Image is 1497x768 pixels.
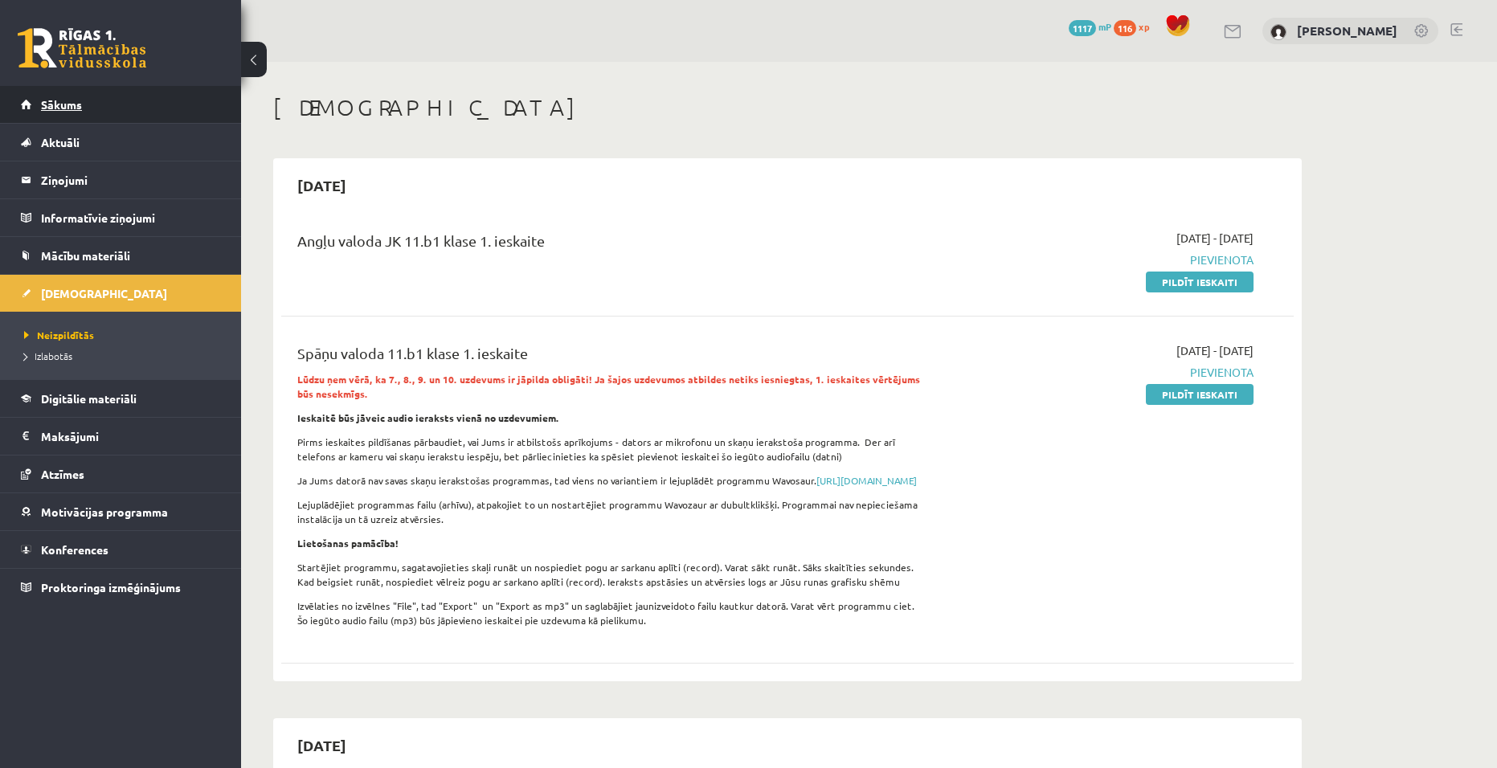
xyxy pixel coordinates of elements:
a: Motivācijas programma [21,493,221,530]
span: Konferences [41,542,108,557]
a: Sākums [21,86,221,123]
a: [PERSON_NAME] [1297,22,1397,39]
p: Startējiet programmu, sagatavojieties skaļi runāt un nospiediet pogu ar sarkanu aplīti (record). ... [297,560,926,589]
strong: Lietošanas pamācība! [297,537,399,549]
span: Digitālie materiāli [41,391,137,406]
span: Motivācijas programma [41,505,168,519]
legend: Informatīvie ziņojumi [41,199,221,236]
div: Angļu valoda JK 11.b1 klase 1. ieskaite [297,230,926,259]
a: 116 xp [1114,20,1157,33]
p: Pirms ieskaites pildīšanas pārbaudiet, vai Jums ir atbilstošs aprīkojums - dators ar mikrofonu un... [297,435,926,464]
a: Maksājumi [21,418,221,455]
legend: Ziņojumi [41,161,221,198]
span: Neizpildītās [24,329,94,341]
span: [DATE] - [DATE] [1176,342,1254,359]
span: Proktoringa izmēģinājums [41,580,181,594]
a: [DEMOGRAPHIC_DATA] [21,275,221,312]
a: 1117 mP [1069,20,1111,33]
span: 116 [1114,20,1136,36]
a: Izlabotās [24,349,225,363]
a: Konferences [21,531,221,568]
span: 1117 [1069,20,1096,36]
span: [DATE] - [DATE] [1176,230,1254,247]
a: Proktoringa izmēģinājums [21,569,221,606]
a: Aktuāli [21,124,221,161]
a: Ziņojumi [21,161,221,198]
p: Ja Jums datorā nav savas skaņu ierakstošas programmas, tad viens no variantiem ir lejuplādēt prog... [297,473,926,488]
a: [URL][DOMAIN_NAME] [816,474,917,487]
span: mP [1098,20,1111,33]
span: Pievienota [951,364,1254,381]
strong: Lūdzu ņem vērā, ka 7., 8., 9. un 10. uzdevums ir jāpilda obligāti! Ja šajos uzdevumos atbildes ne... [297,373,920,400]
h2: [DATE] [281,166,362,204]
a: Rīgas 1. Tālmācības vidusskola [18,28,146,68]
p: Lejuplādējiet programmas failu (arhīvu), atpakojiet to un nostartējiet programmu Wavozaur ar dubu... [297,497,926,526]
a: Pildīt ieskaiti [1146,384,1254,405]
div: Spāņu valoda 11.b1 klase 1. ieskaite [297,342,926,372]
a: Mācību materiāli [21,237,221,274]
img: Aleksis Āboliņš [1270,24,1286,40]
span: Atzīmes [41,467,84,481]
span: Mācību materiāli [41,248,130,263]
h2: [DATE] [281,726,362,764]
a: Informatīvie ziņojumi [21,199,221,236]
strong: Ieskaitē būs jāveic audio ieraksts vienā no uzdevumiem. [297,411,559,424]
span: Izlabotās [24,349,72,362]
a: Atzīmes [21,455,221,492]
a: Pildīt ieskaiti [1146,272,1254,292]
span: Sākums [41,97,82,112]
a: Digitālie materiāli [21,380,221,417]
span: Aktuāli [41,135,80,149]
span: Pievienota [951,251,1254,268]
p: Izvēlaties no izvēlnes "File", tad "Export" un "Export as mp3" un saglabājiet jaunizveidoto failu... [297,598,926,627]
a: Neizpildītās [24,328,225,342]
legend: Maksājumi [41,418,221,455]
h1: [DEMOGRAPHIC_DATA] [273,94,1302,121]
span: xp [1139,20,1149,33]
span: [DEMOGRAPHIC_DATA] [41,286,167,300]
